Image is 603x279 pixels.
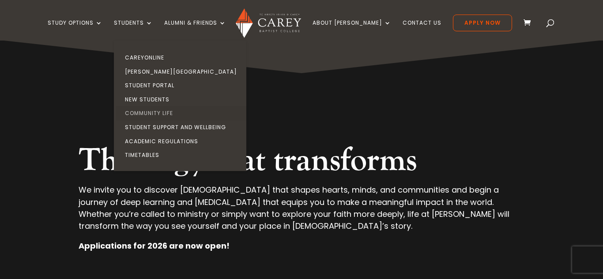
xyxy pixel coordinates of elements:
[116,65,249,79] a: [PERSON_NAME][GEOGRAPHIC_DATA]
[236,8,301,38] img: Carey Baptist College
[116,134,249,149] a: Academic Regulations
[116,148,249,162] a: Timetables
[114,20,153,41] a: Students
[164,20,226,41] a: Alumni & Friends
[116,51,249,65] a: CareyOnline
[116,120,249,134] a: Student Support and Wellbeing
[79,184,524,240] p: We invite you to discover [DEMOGRAPHIC_DATA] that shapes hearts, minds, and communities and begin...
[79,240,230,251] strong: Applications for 2026 are now open!
[453,15,512,31] a: Apply Now
[313,20,391,41] a: About [PERSON_NAME]
[116,78,249,93] a: Student Portal
[116,93,249,107] a: New Students
[79,141,524,184] h2: Theology that transforms
[48,20,102,41] a: Study Options
[116,106,249,120] a: Community Life
[403,20,441,41] a: Contact Us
